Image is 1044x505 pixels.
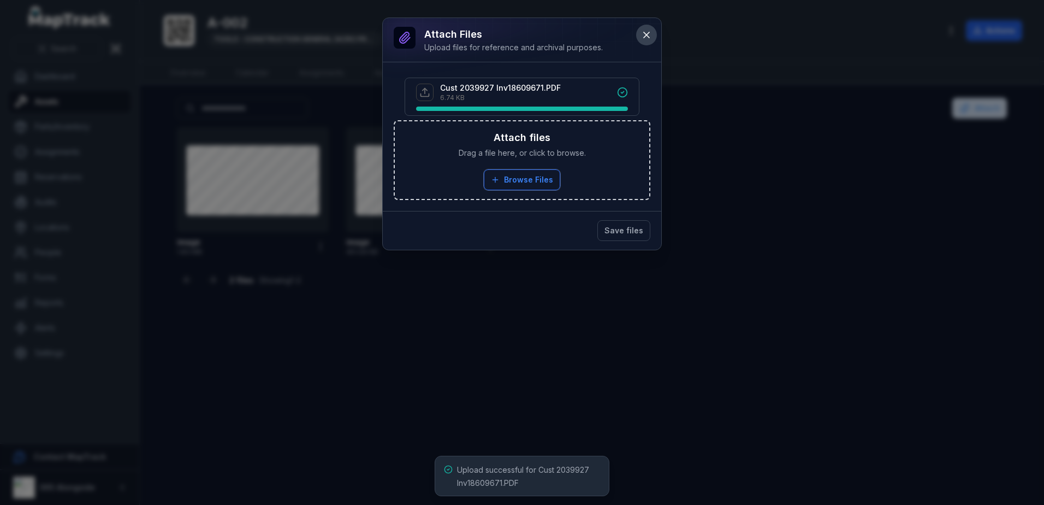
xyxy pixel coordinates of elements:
h3: Attach Files [424,27,603,42]
span: Upload successful for Cust 2039927 Inv18609671.PDF [457,465,589,488]
button: Browse Files [484,169,560,190]
p: 6.74 KB [440,93,561,102]
span: Drag a file here, or click to browse. [459,148,586,158]
button: Save files [597,220,650,241]
div: Upload files for reference and archival purposes. [424,42,603,53]
h3: Attach files [494,130,550,145]
p: Cust 2039927 Inv18609671.PDF [440,83,561,93]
